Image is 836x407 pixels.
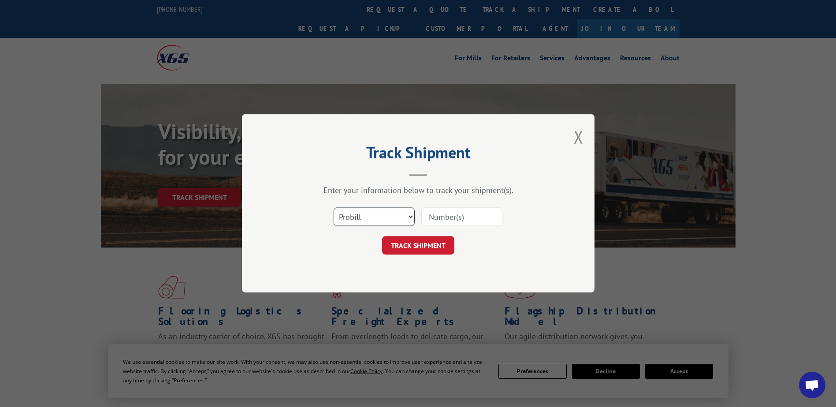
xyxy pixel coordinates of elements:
div: Open chat [799,372,825,398]
input: Number(s) [421,208,502,226]
button: Close modal [574,125,583,148]
button: TRACK SHIPMENT [382,237,454,255]
div: Enter your information below to track your shipment(s). [286,185,550,196]
h2: Track Shipment [286,146,550,163]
